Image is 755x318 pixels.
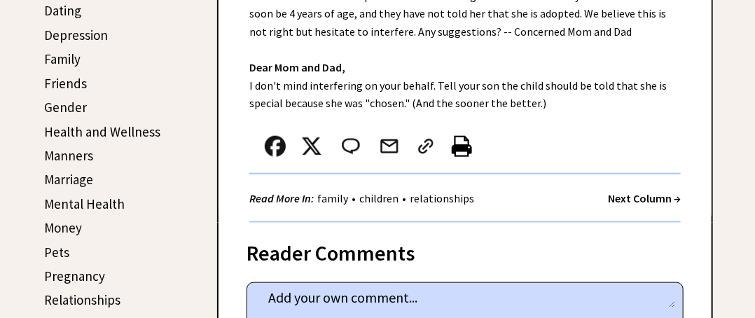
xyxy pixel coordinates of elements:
a: Money [44,219,82,236]
a: Dating [44,2,81,19]
img: printer%20icon.png [452,136,472,157]
a: family [314,191,352,205]
a: Mental Health [44,195,125,212]
strong: Dear Mom and Dad, [249,60,345,74]
img: facebook.png [265,136,286,157]
img: x_small.png [301,136,322,157]
a: Next Column → [608,191,681,205]
img: link_02.png [415,136,436,157]
div: Reader Comments [247,238,684,261]
a: Health and Wellness [44,123,160,140]
img: mail.png [379,136,400,157]
a: Depression [44,27,108,43]
a: Pregnancy [44,268,105,284]
a: Marriage [44,171,93,188]
a: Gender [44,99,87,116]
img: message_round%202.png [339,136,363,157]
strong: Read More In: [249,191,314,205]
a: Friends [44,75,87,92]
div: • • [249,190,478,207]
a: Relationships [44,291,120,308]
a: relationships [406,191,478,205]
a: Pets [44,244,69,261]
a: children [356,191,402,205]
a: Family [44,50,81,67]
a: Manners [44,147,93,164]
